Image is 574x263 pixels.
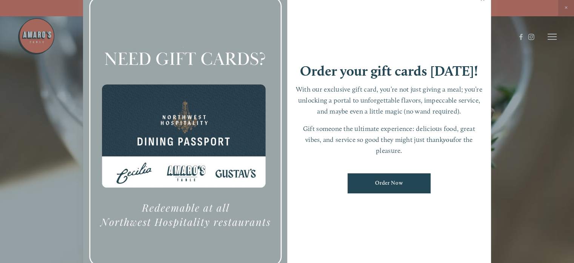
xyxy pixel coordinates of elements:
em: you [443,135,453,143]
h1: Order your gift cards [DATE]! [300,64,478,78]
a: Order Now [348,173,431,193]
p: With our exclusive gift card, you’re not just giving a meal; you’re unlocking a portal to unforge... [295,84,484,117]
p: Gift someone the ultimate experience: delicious food, great vibes, and service so good they might... [295,123,484,156]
